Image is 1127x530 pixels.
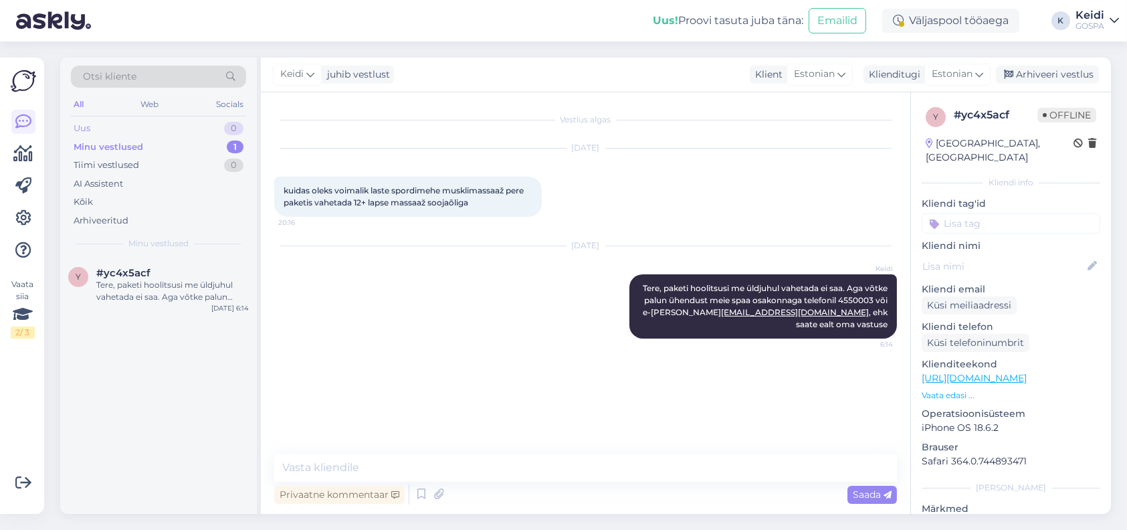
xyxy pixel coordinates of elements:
span: Otsi kliente [83,70,136,84]
p: Klienditeekond [922,357,1100,371]
div: Privaatne kommentaar [274,486,405,504]
p: Operatsioonisüsteem [922,407,1100,421]
span: Saada [853,489,892,501]
p: Kliendi nimi [922,239,1100,253]
div: Tiimi vestlused [74,159,139,172]
p: iPhone OS 18.6.2 [922,421,1100,435]
a: [URL][DOMAIN_NAME] [922,372,1027,384]
div: Kliendi info [922,177,1100,189]
img: Askly Logo [11,68,36,94]
div: Vestlus algas [274,114,897,126]
span: Tere, paketi hoolitsusi me üldjuhul vahetada ei saa. Aga võtke palun ühendust meie spaa osakonnag... [643,283,890,329]
span: Estonian [932,67,972,82]
div: [DATE] 6:14 [211,303,249,313]
div: [GEOGRAPHIC_DATA], [GEOGRAPHIC_DATA] [926,137,1073,165]
div: Uus [74,122,90,135]
span: #yc4x5acf [96,267,150,279]
a: [EMAIL_ADDRESS][DOMAIN_NAME] [721,307,869,317]
button: Emailid [809,8,866,33]
div: Arhiveeritud [74,214,128,228]
p: Brauser [922,440,1100,454]
div: Socials [213,96,246,113]
p: Kliendi telefon [922,320,1100,334]
div: Proovi tasuta juba täna: [653,13,803,29]
input: Lisa tag [922,213,1100,234]
b: Uus! [653,14,678,27]
div: juhib vestlust [322,68,390,82]
a: KeidiGOSPA [1075,10,1119,31]
div: GOSPA [1075,21,1104,31]
span: Estonian [794,67,835,82]
p: Kliendi email [922,282,1100,296]
div: Web [138,96,162,113]
div: 0 [224,159,243,172]
div: 1 [227,141,243,154]
div: Väljaspool tööaega [882,9,1019,33]
div: Küsi telefoninumbrit [922,334,1029,352]
span: Offline [1037,108,1096,122]
div: Kõik [74,195,93,209]
p: Safari 364.0.744893471 [922,454,1100,468]
div: [DATE] [274,240,897,252]
div: Arhiveeri vestlus [996,66,1099,84]
span: y [933,112,938,122]
span: Keidi [280,67,304,82]
p: Märkmed [922,502,1100,516]
div: Klienditugi [863,68,920,82]
span: kuidas oleks voimalik laste spordimehe musklimassaaž pere paketis vahetada 12+ lapse massaaž sooj... [284,185,526,207]
span: 20:16 [278,217,328,228]
div: Tere, paketi hoolitsusi me üldjuhul vahetada ei saa. Aga võtke palun ühendust meie spaa osakonnag... [96,279,249,303]
div: K [1051,11,1070,30]
div: 0 [224,122,243,135]
span: Minu vestlused [128,238,189,250]
div: Minu vestlused [74,141,143,154]
div: AI Assistent [74,177,123,191]
p: Vaata edasi ... [922,389,1100,402]
div: Küsi meiliaadressi [922,296,1017,315]
div: [DATE] [274,142,897,154]
span: Keidi [843,264,893,274]
div: 2 / 3 [11,327,35,339]
div: Keidi [1075,10,1104,21]
p: Kliendi tag'id [922,197,1100,211]
span: 6:14 [843,339,893,349]
div: [PERSON_NAME] [922,482,1100,494]
span: y [76,272,81,282]
div: All [71,96,86,113]
div: Klient [750,68,783,82]
input: Lisa nimi [922,259,1085,274]
div: # yc4x5acf [954,107,1037,123]
div: Vaata siia [11,278,35,339]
